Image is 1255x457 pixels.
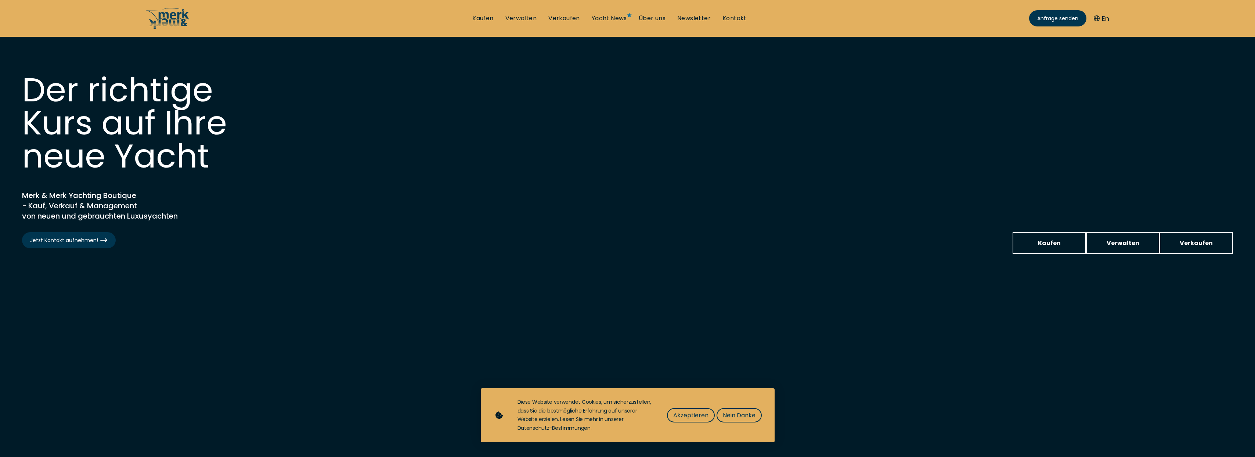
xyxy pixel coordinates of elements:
a: Anfrage senden [1029,10,1086,26]
a: Kaufen [1013,232,1086,254]
a: Kaufen [472,14,493,22]
span: Jetzt Kontakt aufnehmen! [30,237,108,244]
span: Anfrage senden [1037,15,1078,22]
a: Kontakt [722,14,747,22]
span: Akzeptieren [673,411,708,420]
a: Über uns [639,14,666,22]
h1: Der richtige Kurs auf Ihre neue Yacht [22,73,242,173]
span: Nein Danke [723,411,755,420]
a: Yacht News [592,14,627,22]
a: Verkaufen [548,14,580,22]
a: Verwalten [505,14,537,22]
a: Newsletter [677,14,711,22]
a: Verwalten [1086,232,1160,254]
h2: Merk & Merk Yachting Boutique - Kauf, Verkauf & Management von neuen und gebrauchten Luxusyachten [22,190,206,221]
a: Datenschutz-Bestimmungen [517,424,591,432]
a: Verkaufen [1160,232,1233,254]
button: En [1094,14,1109,24]
div: Diese Website verwendet Cookies, um sicherzustellen, dass Sie die bestmögliche Erfahrung auf unse... [517,398,652,433]
span: Verkaufen [1180,238,1213,248]
span: Kaufen [1038,238,1061,248]
span: Verwalten [1107,238,1139,248]
button: Akzeptieren [667,408,715,422]
button: Nein Danke [717,408,762,422]
a: Jetzt Kontakt aufnehmen! [22,232,116,248]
